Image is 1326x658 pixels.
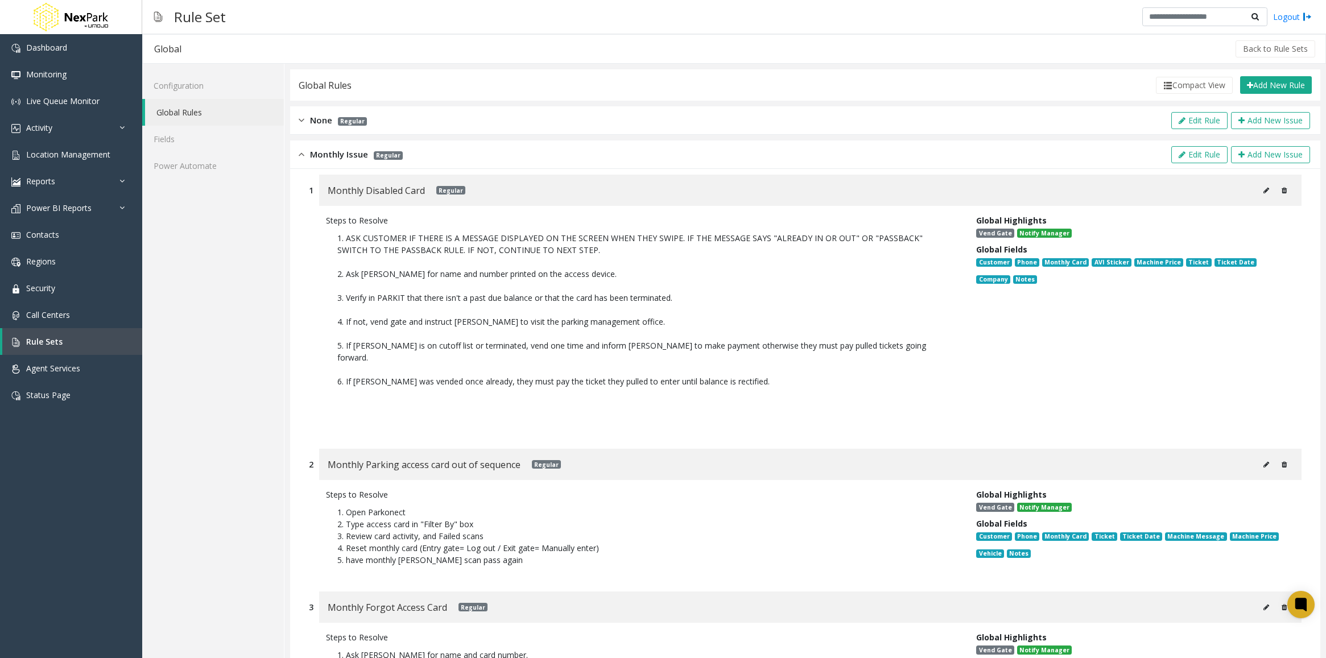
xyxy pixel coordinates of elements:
span: Reports [26,176,55,187]
a: Logout [1273,11,1312,23]
span: Regular [374,151,403,160]
a: Fields [142,126,284,152]
div: 2 [309,458,313,470]
img: opened [299,148,304,161]
span: Regular [532,460,561,469]
div: 3 [309,601,313,613]
img: 'icon' [11,97,20,106]
span: Monthly Card [1042,532,1089,541]
img: 'icon' [11,71,20,80]
p: 3. Review card activity, and Failed scans [337,530,948,542]
span: Monthly Parking access card out of sequence [328,457,521,472]
span: Regular [338,117,367,126]
div: Steps to Resolve [326,214,959,226]
span: Notes [1013,275,1037,284]
span: AVI Sticker [1092,258,1131,267]
span: Status Page [26,390,71,400]
span: Customer [976,258,1011,267]
span: Call Centers [26,309,70,320]
img: 'icon' [11,338,20,347]
span: Monthly Card [1042,258,1089,267]
img: 'icon' [11,391,20,400]
img: 'icon' [11,258,20,267]
span: Phone [1015,532,1039,541]
div: Steps to Resolve [326,489,959,500]
span: Monthly Disabled Card [328,183,425,198]
span: Global Highlights [976,489,1047,500]
span: Notify Manager [1017,503,1072,512]
a: Power Automate [142,152,284,179]
div: Global [154,42,181,56]
p: 2. Type access card in "Filter By" box [337,518,948,530]
span: Company [976,275,1010,284]
button: Compact View [1156,77,1233,94]
span: Contacts [26,229,59,240]
span: Ticket Date [1215,258,1257,267]
img: 'icon' [11,151,20,160]
span: Rule Sets [26,336,63,347]
h3: Rule Set [168,3,232,31]
span: Regions [26,256,56,267]
img: closed [299,114,304,127]
span: Dashboard [26,42,67,53]
img: 'icon' [11,365,20,374]
span: Power BI Reports [26,202,92,213]
span: Global Highlights [976,632,1047,643]
div: Global Rules [299,78,352,93]
span: Ticket Date [1120,532,1162,541]
button: Add New Rule [1240,76,1312,94]
span: Vehicle [976,549,1003,558]
img: 'icon' [11,177,20,187]
p: 5. have monthly [PERSON_NAME] scan pass again [337,554,948,566]
span: None [310,114,332,127]
span: Notify Manager [1017,229,1072,238]
span: Customer [976,532,1011,541]
span: Notify Manager [1017,645,1072,655]
span: Vend Gate [976,645,1014,655]
img: 'icon' [11,124,20,133]
span: Machine Price [1230,532,1279,541]
img: 'icon' [11,231,20,240]
button: Edit Rule [1171,146,1228,163]
img: logout [1303,11,1312,23]
span: Global Fields [976,244,1027,255]
p: 1. ASK CUSTOMER IF THERE IS A MESSAGE DISPLAYED ON THE SCREEN WHEN THEY SWIPE. IF THE MESSAGE SAY... [326,226,959,429]
img: 'icon' [11,204,20,213]
img: 'icon' [11,284,20,293]
p: 4. Reset monthly card (Entry gate= Log out / Exit gate= Manually enter) [337,542,948,554]
span: Agent Services [26,363,80,374]
img: 'icon' [11,311,20,320]
a: Rule Sets [2,328,142,355]
p: 1. Open Parkonect [337,506,948,518]
span: Vend Gate [976,503,1014,512]
span: Phone [1015,258,1039,267]
img: 'icon' [11,44,20,53]
span: Notes [1007,549,1031,558]
button: Add New Issue [1231,146,1310,163]
span: Monitoring [26,69,67,80]
span: Vend Gate [976,229,1014,238]
button: Edit Rule [1171,112,1228,129]
span: Ticket [1186,258,1211,267]
button: Back to Rule Sets [1236,40,1315,57]
span: Machine Price [1134,258,1183,267]
span: Live Queue Monitor [26,96,100,106]
span: Global Fields [976,518,1027,529]
span: Ticket [1092,532,1117,541]
span: Security [26,283,55,293]
a: Global Rules [145,99,284,126]
img: pageIcon [154,3,163,31]
div: Steps to Resolve [326,631,959,643]
span: Activity [26,122,52,133]
span: Regular [458,603,488,611]
span: Global Highlights [976,215,1047,226]
span: Regular [436,186,465,194]
button: Add New Issue [1231,112,1310,129]
a: Configuration [142,72,284,99]
span: Monthly Issue [310,148,368,161]
span: Monthly Forgot Access Card [328,600,447,615]
div: 1 [309,184,313,196]
span: Location Management [26,149,110,160]
span: Machine Message [1165,532,1226,541]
